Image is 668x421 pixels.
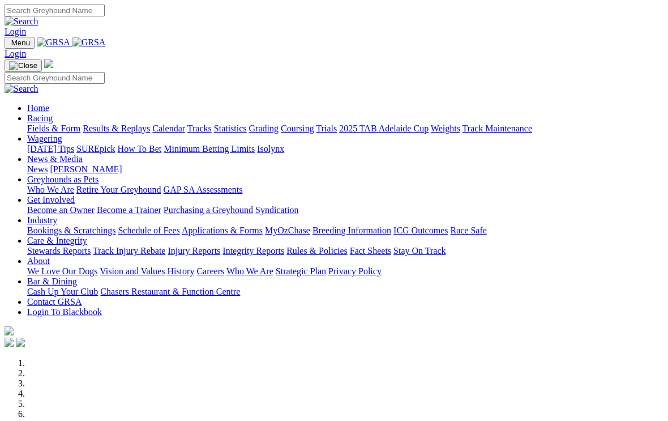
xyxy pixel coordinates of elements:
img: logo-grsa-white.png [44,59,53,68]
a: History [167,266,194,276]
a: Contact GRSA [27,297,82,307]
a: Fact Sheets [350,246,391,256]
img: facebook.svg [5,338,14,347]
div: Care & Integrity [27,246,663,256]
a: Isolynx [257,144,284,154]
a: Wagering [27,134,62,143]
a: Bar & Dining [27,277,77,286]
a: Stay On Track [393,246,446,256]
a: Minimum Betting Limits [164,144,255,154]
a: SUREpick [76,144,115,154]
a: Track Maintenance [463,124,532,133]
a: Weights [431,124,460,133]
a: Privacy Policy [328,266,382,276]
a: Rules & Policies [286,246,348,256]
img: logo-grsa-white.png [5,326,14,335]
img: GRSA [37,37,70,48]
a: Track Injury Rebate [93,246,165,256]
a: [PERSON_NAME] [50,164,122,174]
a: Login [5,49,26,58]
a: Injury Reports [168,246,220,256]
span: Menu [11,39,30,47]
img: Search [5,16,38,27]
a: How To Bet [118,144,162,154]
a: Careers [196,266,224,276]
input: Search [5,5,105,16]
img: Search [5,84,38,94]
a: [DATE] Tips [27,144,74,154]
a: We Love Our Dogs [27,266,97,276]
a: Industry [27,215,57,225]
div: Bar & Dining [27,287,663,297]
a: Race Safe [450,226,486,235]
a: Purchasing a Greyhound [164,205,253,215]
a: Greyhounds as Pets [27,175,99,184]
a: Tracks [187,124,212,133]
a: Applications & Forms [182,226,263,235]
div: Greyhounds as Pets [27,185,663,195]
a: Who We Are [27,185,74,194]
a: Racing [27,113,53,123]
a: Get Involved [27,195,75,205]
a: Who We Are [226,266,273,276]
button: Toggle navigation [5,37,35,49]
a: Care & Integrity [27,236,87,245]
a: Retire Your Greyhound [76,185,161,194]
div: Get Involved [27,205,663,215]
a: Statistics [214,124,247,133]
a: GAP SA Assessments [164,185,243,194]
div: Wagering [27,144,663,154]
img: twitter.svg [16,338,25,347]
a: Stewards Reports [27,246,91,256]
a: Fields & Form [27,124,80,133]
a: News & Media [27,154,83,164]
a: Trials [316,124,337,133]
a: Schedule of Fees [118,226,179,235]
img: Close [9,61,37,70]
a: Vision and Values [100,266,165,276]
a: Coursing [281,124,314,133]
input: Search [5,72,105,84]
a: Integrity Reports [222,246,284,256]
a: MyOzChase [265,226,310,235]
a: ICG Outcomes [393,226,448,235]
a: Calendar [152,124,185,133]
a: News [27,164,48,174]
div: About [27,266,663,277]
a: Become an Owner [27,205,95,215]
a: Become a Trainer [97,205,161,215]
div: Industry [27,226,663,236]
a: Login To Blackbook [27,307,102,317]
a: About [27,256,50,266]
a: Results & Replays [83,124,150,133]
button: Toggle navigation [5,59,42,72]
a: Cash Up Your Club [27,287,98,296]
div: News & Media [27,164,663,175]
a: Chasers Restaurant & Function Centre [100,287,240,296]
a: Strategic Plan [276,266,326,276]
a: Login [5,27,26,36]
div: Racing [27,124,663,134]
a: Bookings & Scratchings [27,226,115,235]
a: Home [27,103,49,113]
a: Grading [249,124,279,133]
a: Syndication [255,205,298,215]
a: Breeding Information [312,226,391,235]
img: GRSA [72,37,106,48]
a: 2025 TAB Adelaide Cup [339,124,429,133]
